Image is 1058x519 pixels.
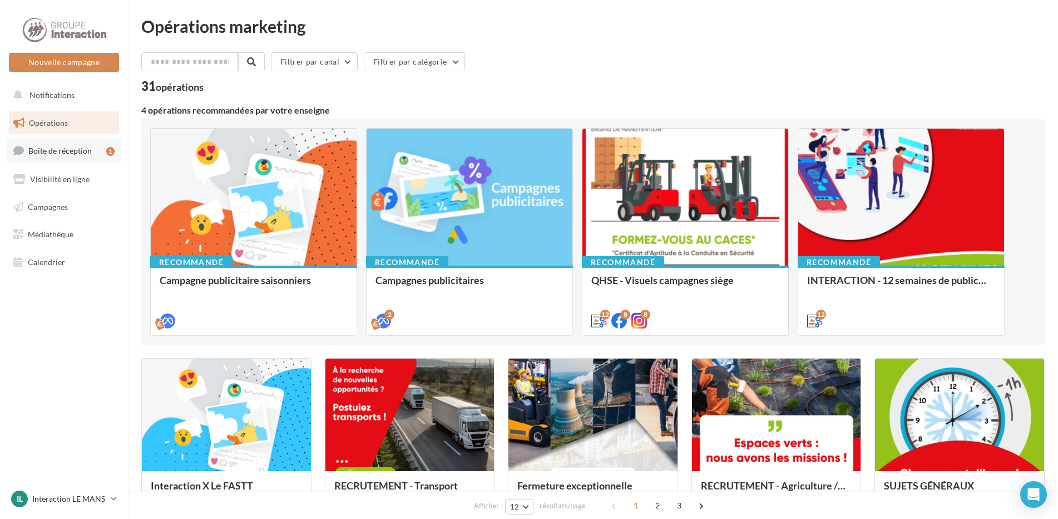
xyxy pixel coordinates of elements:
[816,310,826,320] div: 12
[591,275,779,297] div: QHSE - Visuels campagnes siège
[9,53,119,72] button: Nouvelle campagne
[29,90,75,100] span: Notifications
[106,147,115,156] div: 1
[474,501,499,511] span: Afficher
[375,275,563,297] div: Campagnes publicitaires
[334,480,486,502] div: RECRUTEMENT - Transport
[156,82,204,92] div: opérations
[364,52,465,71] button: Filtrer par catégorie
[649,497,666,515] span: 2
[271,52,358,71] button: Filtrer par canal
[150,256,233,268] div: Recommandé
[141,80,204,92] div: 31
[29,118,68,128] span: Opérations
[807,275,995,297] div: INTERACTION - 12 semaines de publication
[505,499,533,515] button: 12
[1020,481,1047,508] div: Open Intercom Messenger
[32,493,106,505] p: Interaction LE MANS
[627,497,645,515] span: 1
[7,111,121,135] a: Opérations
[517,480,669,502] div: Fermeture exceptionnelle
[884,480,1035,502] div: SUJETS GÉNÉRAUX
[510,502,520,511] span: 12
[7,84,117,107] button: Notifications
[9,488,119,510] a: IL Interaction LE MANS
[17,493,23,505] span: IL
[160,275,348,297] div: Campagne publicitaire saisonniers
[640,310,650,320] div: 8
[28,257,65,267] span: Calendrier
[701,480,852,502] div: RECRUTEMENT - Agriculture / Espaces verts
[28,146,92,155] span: Boîte de réception
[798,256,880,268] div: Recommandé
[600,310,610,320] div: 12
[7,139,121,163] a: Boîte de réception1
[540,501,586,511] span: résultats/page
[7,168,121,191] a: Visibilité en ligne
[7,251,121,274] a: Calendrier
[7,223,121,246] a: Médiathèque
[582,256,664,268] div: Recommandé
[141,18,1045,35] div: Opérations marketing
[28,229,73,239] span: Médiathèque
[7,195,121,219] a: Campagnes
[151,480,302,502] div: Interaction X Le FASTT
[670,497,688,515] span: 3
[28,202,68,211] span: Campagnes
[366,256,448,268] div: Recommandé
[620,310,630,320] div: 8
[30,174,90,184] span: Visibilité en ligne
[141,106,1045,115] div: 4 opérations recommandées par votre enseigne
[384,310,394,320] div: 2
